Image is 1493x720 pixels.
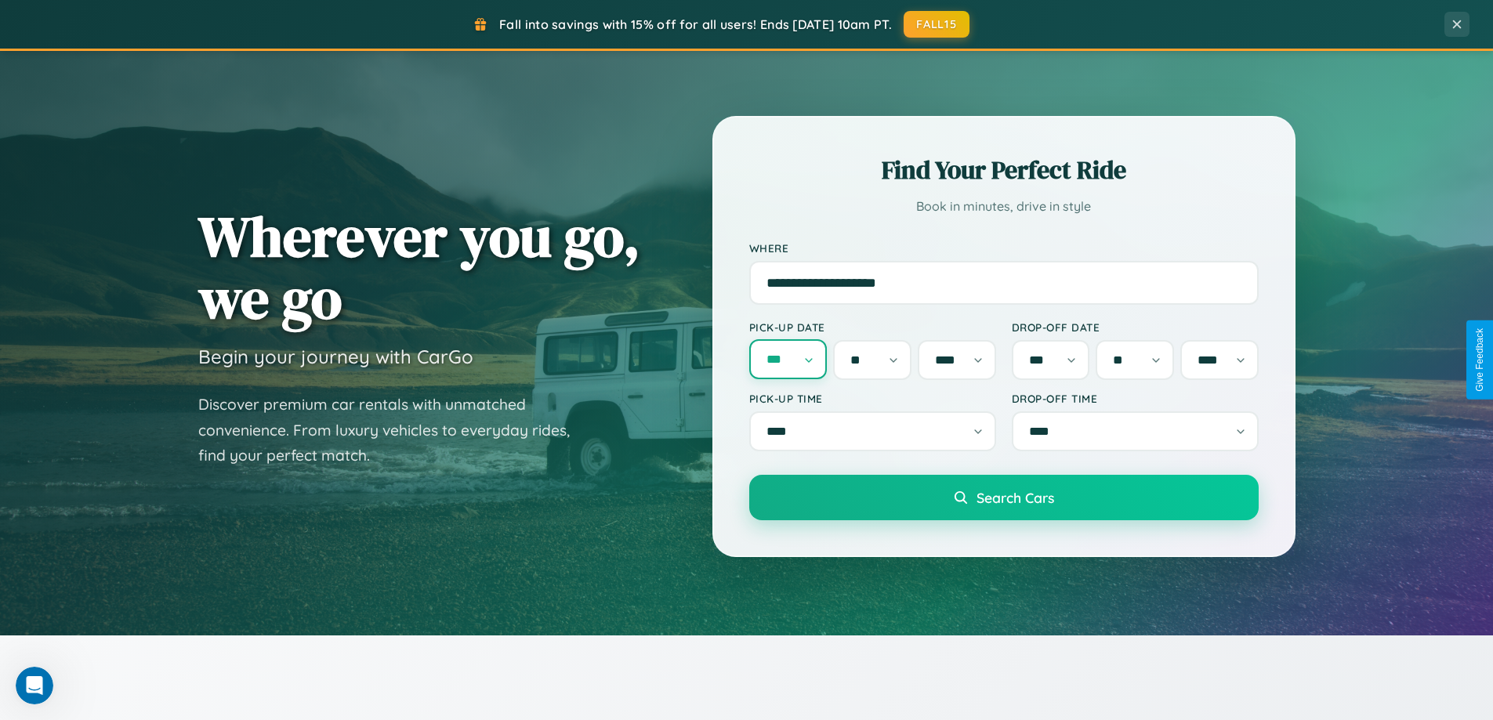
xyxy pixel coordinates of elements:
[977,489,1054,506] span: Search Cars
[499,16,892,32] span: Fall into savings with 15% off for all users! Ends [DATE] 10am PT.
[1012,320,1259,334] label: Drop-off Date
[16,667,53,704] iframe: Intercom live chat
[198,345,473,368] h3: Begin your journey with CarGo
[749,153,1259,187] h2: Find Your Perfect Ride
[198,392,590,469] p: Discover premium car rentals with unmatched convenience. From luxury vehicles to everyday rides, ...
[749,392,996,405] label: Pick-up Time
[1474,328,1485,392] div: Give Feedback
[904,11,969,38] button: FALL15
[749,320,996,334] label: Pick-up Date
[1012,392,1259,405] label: Drop-off Time
[749,195,1259,218] p: Book in minutes, drive in style
[749,475,1259,520] button: Search Cars
[198,205,640,329] h1: Wherever you go, we go
[749,241,1259,255] label: Where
